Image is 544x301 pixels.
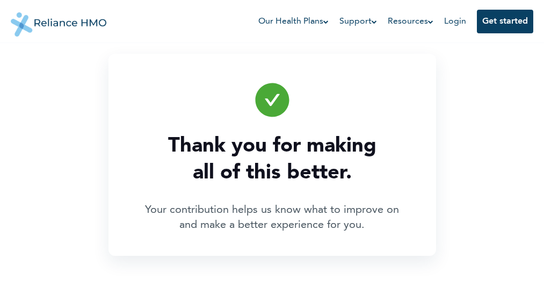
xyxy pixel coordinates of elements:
a: Support [339,15,377,28]
p: Your contribution helps us know what to improve on and make a better experience for you. [138,203,407,233]
img: Reliance HMO's Logo [11,4,106,37]
span: Thank you for making [168,133,376,160]
a: Login [444,17,466,26]
a: Our Health Plans [258,15,329,28]
button: Get started [477,10,533,33]
span: all of this better. [168,160,376,187]
img: success icon [253,81,292,119]
a: Resources [388,15,433,28]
